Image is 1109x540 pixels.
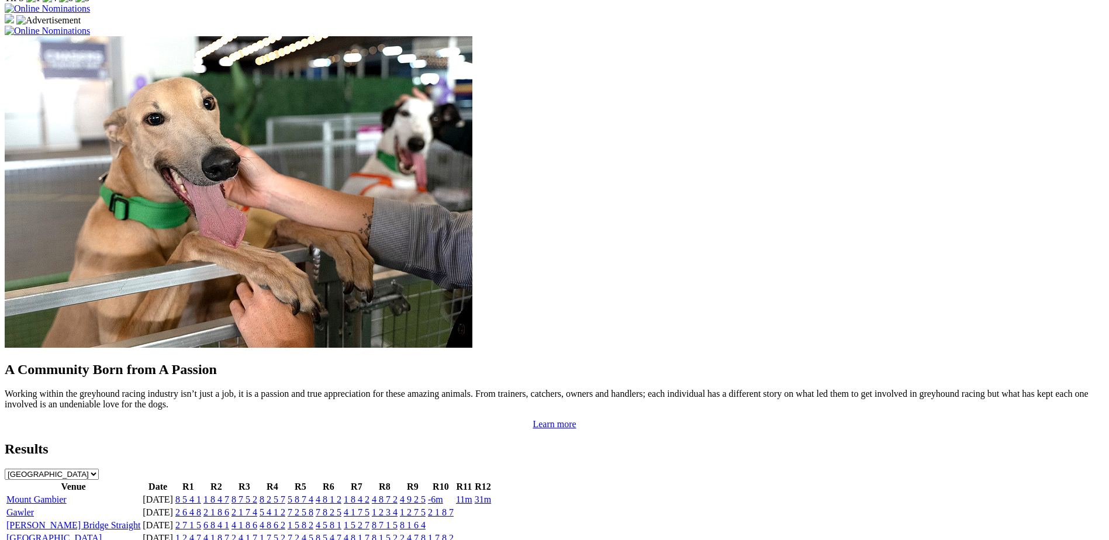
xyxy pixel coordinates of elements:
a: 5 8 7 4 [288,494,313,504]
a: 4 9 2 5 [400,494,426,504]
th: R7 [343,481,370,493]
a: Gawler [6,507,34,517]
img: Online Nominations [5,4,90,14]
a: 4 5 8 1 [316,520,341,530]
h2: A Community Born from A Passion [5,362,1104,378]
td: [DATE] [142,494,174,506]
a: 8 7 5 2 [232,494,257,504]
a: 4 8 7 2 [372,494,398,504]
a: 8 2 5 7 [260,494,285,504]
a: 1 2 3 4 [372,507,398,517]
th: R9 [399,481,426,493]
p: Working within the greyhound racing industry isn’t just a job, it is a passion and true appreciat... [5,389,1104,410]
a: 4 8 1 2 [316,494,341,504]
th: R2 [203,481,230,493]
th: Date [142,481,174,493]
img: Online Nominations [5,26,90,36]
a: [PERSON_NAME] Bridge Straight [6,520,140,530]
img: Advertisement [16,15,81,26]
a: 8 1 6 4 [400,520,426,530]
a: 1 2 7 5 [400,507,426,517]
a: 2 1 8 7 [428,507,454,517]
a: 1 8 4 7 [203,494,229,504]
th: R11 [455,481,473,493]
th: R6 [315,481,342,493]
th: R5 [287,481,314,493]
a: 4 1 7 5 [344,507,369,517]
a: 1 8 4 2 [344,494,369,504]
td: [DATE] [142,520,174,531]
th: Venue [6,481,141,493]
a: 2 6 4 8 [175,507,201,517]
a: 4 8 6 2 [260,520,285,530]
a: 7 2 5 8 [288,507,313,517]
a: 7 8 2 5 [316,507,341,517]
a: 2 1 8 6 [203,507,229,517]
th: R12 [474,481,492,493]
th: R10 [427,481,454,493]
th: R4 [259,481,286,493]
a: 2 7 1 5 [175,520,201,530]
img: Westy_Cropped.jpg [5,36,472,348]
a: 11m [456,494,472,504]
a: -6m [428,494,443,504]
img: 15187_Greyhounds_GreysPlayCentral_Resize_SA_WebsiteBanner_300x115_2025.jpg [5,14,14,23]
th: R8 [371,481,398,493]
th: R3 [231,481,258,493]
a: 8 7 1 5 [372,520,398,530]
a: Mount Gambier [6,494,67,504]
a: 5 4 1 2 [260,507,285,517]
a: 1 5 8 2 [288,520,313,530]
a: 2 1 7 4 [232,507,257,517]
a: 6 8 4 1 [203,520,229,530]
a: 4 1 8 6 [232,520,257,530]
a: Learn more [533,419,576,429]
td: [DATE] [142,507,174,518]
h2: Results [5,441,1104,457]
a: 31m [475,494,491,504]
th: R1 [175,481,202,493]
a: 8 5 4 1 [175,494,201,504]
a: 1 5 2 7 [344,520,369,530]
